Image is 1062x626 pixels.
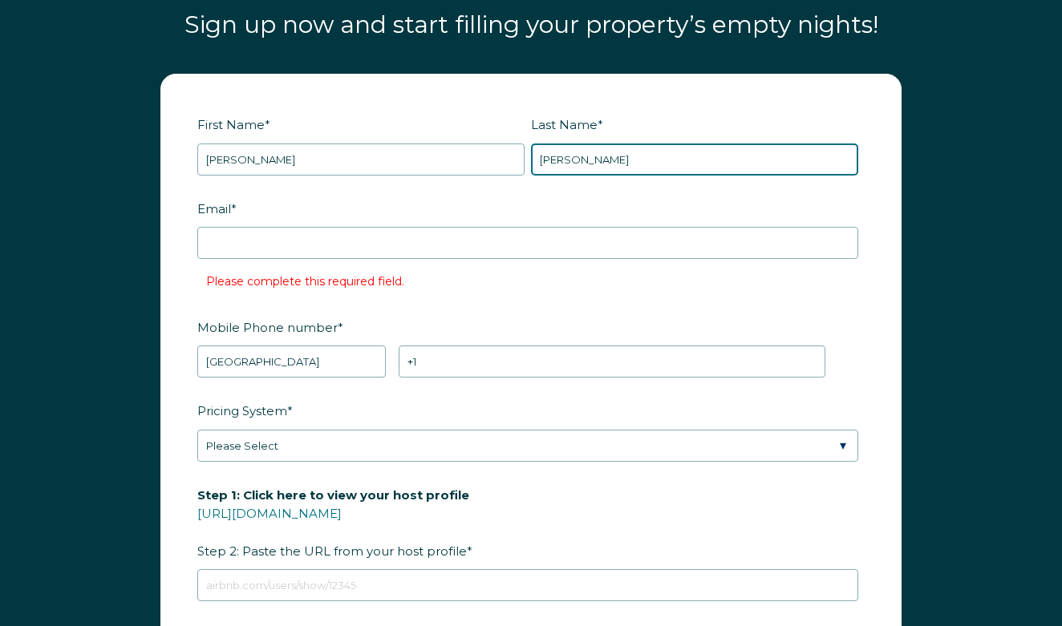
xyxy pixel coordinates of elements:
[197,315,338,340] span: Mobile Phone number
[531,112,598,137] span: Last Name
[184,10,878,39] span: Sign up now and start filling your property’s empty nights!
[197,506,342,521] a: [URL][DOMAIN_NAME]
[197,483,469,563] span: Step 2: Paste the URL from your host profile
[197,483,469,507] span: Step 1: Click here to view your host profile
[197,196,231,221] span: Email
[197,112,265,137] span: First Name
[206,274,404,289] label: Please complete this required field.
[197,569,858,601] input: airbnb.com/users/show/12345
[197,398,287,423] span: Pricing System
